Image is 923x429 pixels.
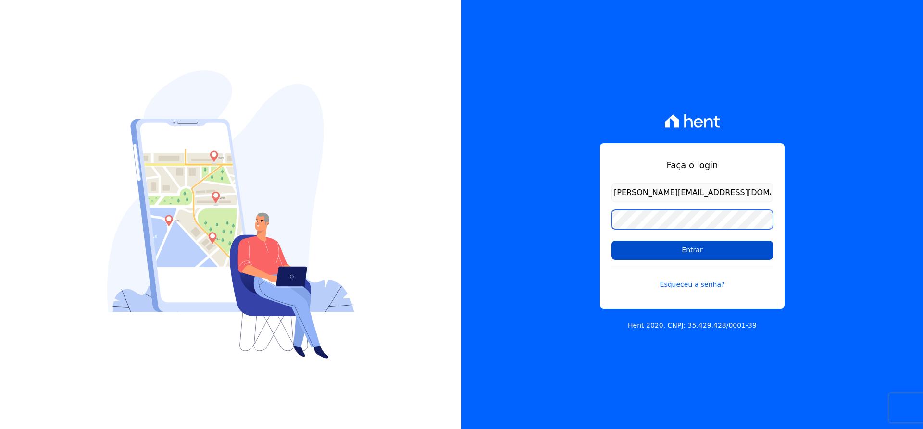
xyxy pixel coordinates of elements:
[611,159,773,172] h1: Faça o login
[611,183,773,202] input: Email
[107,70,354,359] img: Login
[611,268,773,290] a: Esqueceu a senha?
[611,241,773,260] input: Entrar
[628,320,757,331] p: Hent 2020. CNPJ: 35.429.428/0001-39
